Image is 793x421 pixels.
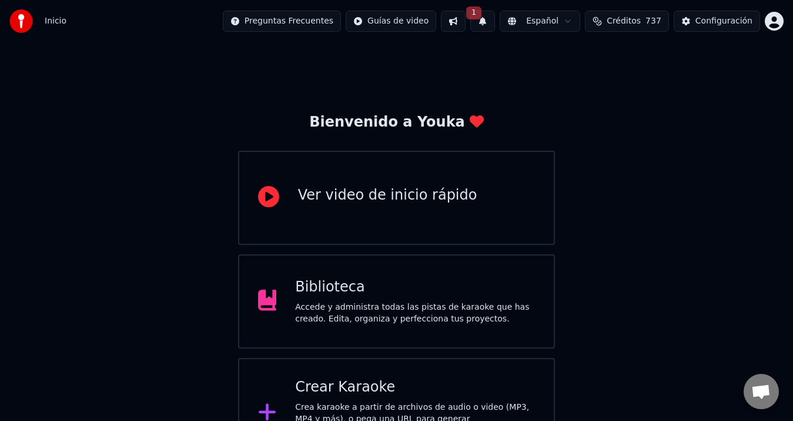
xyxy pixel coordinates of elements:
div: Ver video de inicio rápido [298,186,477,205]
div: Biblioteca [295,278,535,297]
nav: breadcrumb [45,15,66,27]
button: Créditos737 [585,11,669,32]
img: youka [9,9,33,33]
div: Bienvenido a Youka [309,113,484,132]
div: Accede y administra todas las pistas de karaoke que has creado. Edita, organiza y perfecciona tus... [295,301,535,325]
span: 1 [466,6,481,19]
button: Guías de video [346,11,436,32]
button: Preguntas Frecuentes [223,11,341,32]
span: Inicio [45,15,66,27]
div: Crear Karaoke [295,378,535,397]
button: Configuración [674,11,760,32]
span: Créditos [607,15,641,27]
span: 737 [645,15,661,27]
button: 1 [470,11,495,32]
div: Chat abierto [744,374,779,409]
div: Configuración [695,15,752,27]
